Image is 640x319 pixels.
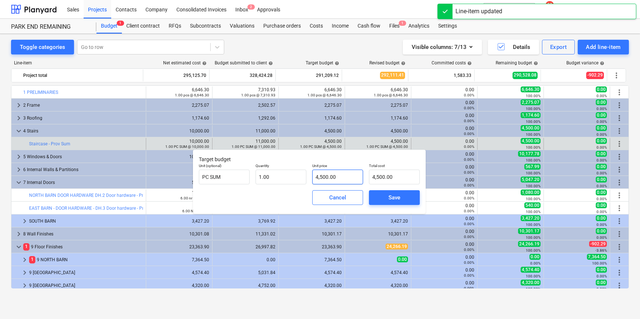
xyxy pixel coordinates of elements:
[596,86,607,92] span: 0.00
[348,219,408,224] div: 3,427.20
[615,268,624,277] span: More actions
[596,189,607,195] span: 0.00
[353,19,385,33] a: Cash flow
[526,158,541,162] small: 100.00%
[348,116,408,121] div: 1,174.60
[20,255,29,264] span: keyboard_arrow_right
[596,215,607,221] span: 0.00
[149,154,209,159] div: 10,177.78
[404,19,434,33] div: Analytics
[414,139,474,149] div: 0.00
[14,230,23,238] span: keyboard_arrow_right
[29,267,143,279] div: 9 [GEOGRAPHIC_DATA]
[513,72,538,79] span: 290,528.08
[464,145,474,149] small: 0.00%
[146,70,206,81] div: 295,125.70
[596,151,607,157] span: 0.00
[464,119,474,123] small: 0.00%
[385,19,404,33] div: Files
[300,145,342,149] small: 1.00 PC SUM @ 4,500.00
[526,107,541,111] small: 100.00%
[305,19,327,33] div: Costs
[23,164,143,176] div: 6 Internal Walls & Partitions
[464,222,474,226] small: 0.00%
[333,61,339,65] span: help
[215,116,275,121] div: 1,292.06
[388,193,400,202] div: Save
[598,61,604,65] span: help
[215,219,275,224] div: 3,769.92
[414,152,474,162] div: 0.00
[414,280,474,291] div: 0.00
[385,19,404,33] a: Files1
[615,165,624,174] span: More actions
[329,193,346,202] div: Cancel
[597,274,607,278] small: 0.00%
[149,167,209,172] div: 567.99
[412,42,473,52] div: Visible columns : 7/13
[386,244,408,249] span: 24,266.19
[165,139,209,149] div: 10,000.00
[182,203,209,213] div: 540.00
[434,19,461,33] a: Settings
[464,93,474,97] small: 0.00%
[414,164,474,175] div: 0.00
[149,231,209,237] div: 10,301.08
[397,256,408,262] span: 0.00
[29,256,35,263] span: 1
[247,4,255,10] span: 2
[615,281,624,290] span: More actions
[414,177,474,188] div: 0.00
[615,114,624,123] span: More actions
[592,261,607,265] small: 100.00%
[149,283,209,288] div: 4,320.00
[259,19,305,33] div: Purchase orders
[603,284,640,319] div: Chat Widget
[597,107,607,111] small: 0.00%
[615,255,624,264] span: More actions
[597,132,607,137] small: 0.00%
[414,242,474,252] div: 0.00
[186,19,225,33] a: Subcontracts
[597,145,607,149] small: 0.00%
[241,87,275,98] div: 7,310.93
[348,103,408,108] div: 2,275.07
[11,40,74,54] button: Toggle categories
[256,163,306,170] p: Quantity
[526,210,541,214] small: 100.00%
[432,60,472,65] div: Committed costs
[596,280,607,286] span: 0.00
[596,228,607,234] span: 0.00
[587,254,607,260] span: 7,364.50
[597,287,607,291] small: 0.00%
[597,210,607,214] small: 0.00%
[518,241,541,247] span: 24,266.19
[164,19,186,33] a: RFQs
[215,60,273,65] div: Budget submitted to client
[149,219,209,224] div: 3,427.20
[96,19,122,33] div: Budget
[615,101,624,110] span: More actions
[526,171,541,175] small: 100.00%
[369,163,420,170] p: Total cost
[597,120,607,124] small: 0.00%
[215,128,275,134] div: 11,000.00
[29,215,143,227] div: SOUTH BARN
[414,216,474,226] div: 0.00
[327,19,353,33] a: Income
[521,267,541,273] span: 4,574.40
[282,283,342,288] div: 4,320.00
[11,60,144,65] div: Line-item
[149,128,209,134] div: 10,000.00
[14,165,23,174] span: keyboard_arrow_right
[29,206,158,211] a: EAST BARN - DOOR HARDWARE - DH.3 Door hardware - Prov sum
[595,248,607,252] small: -3.86%
[530,254,541,260] span: 0.00
[550,42,567,52] div: Export
[464,132,474,136] small: 0.00%
[464,286,474,290] small: 0.00%
[14,242,23,251] span: keyboard_arrow_down
[518,151,541,157] span: 10,177.78
[366,145,408,149] small: 1.00 PC SUM @ 4,500.00
[180,190,209,201] div: 1,080.00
